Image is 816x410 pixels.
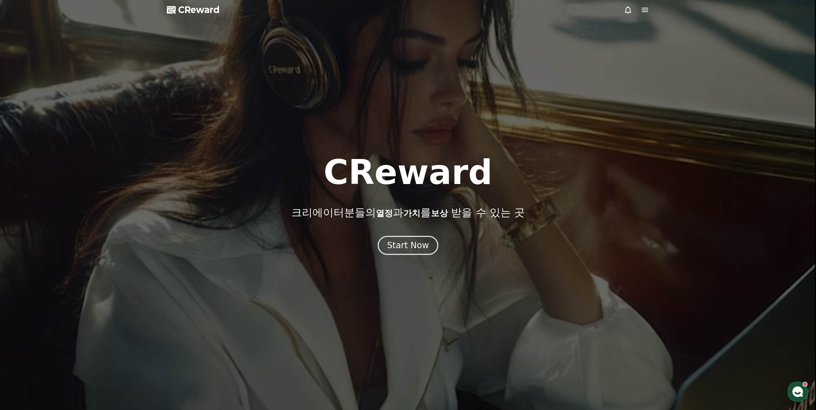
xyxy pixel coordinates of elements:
[323,155,492,189] h1: CReward
[403,208,420,218] span: 가치
[378,243,439,250] a: Start Now
[167,4,220,16] a: CReward
[431,208,448,218] span: 보상
[387,240,429,251] div: Start Now
[291,206,525,219] p: 크리에이터분들의 과 를 받을 수 있는 곳
[178,4,220,16] span: CReward
[376,208,393,218] span: 열정
[378,236,439,255] button: Start Now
